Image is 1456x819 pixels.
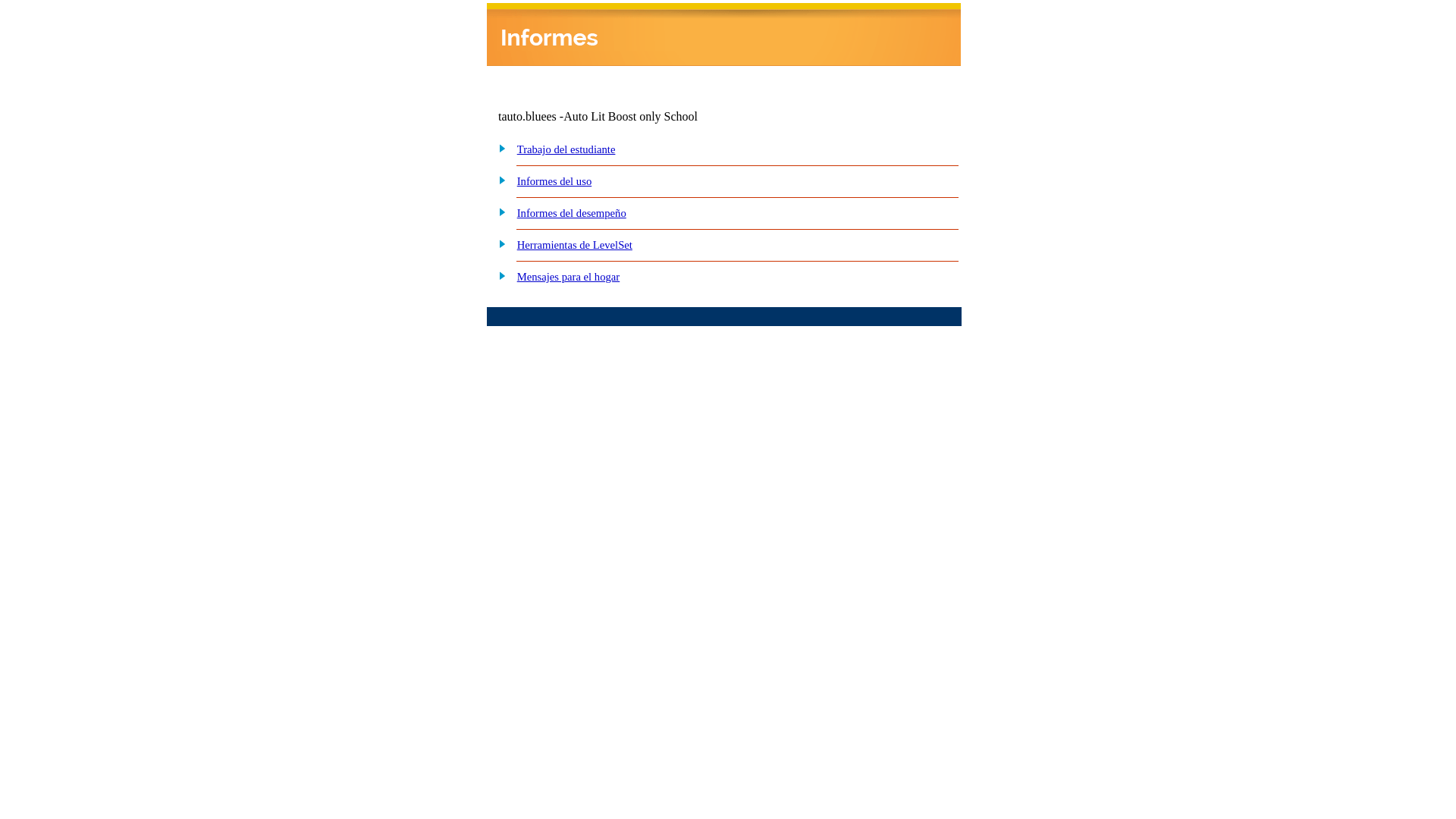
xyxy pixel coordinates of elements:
img: plus.gif [491,237,507,250]
td: tauto.bluees - [498,110,777,124]
nobr: Auto Lit Boost only School [563,110,698,123]
a: Informes del desempeño [517,207,626,219]
a: Informes del uso [517,175,592,187]
a: Trabajo del estudiante [517,143,616,155]
img: plus.gif [491,268,507,282]
img: header [487,3,961,66]
a: Herramientas de LevelSet [517,239,632,251]
img: plus.gif [491,205,507,218]
img: plus.gif [491,141,507,155]
a: Mensajes para el hogar [517,271,620,283]
img: plus.gif [491,173,507,187]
